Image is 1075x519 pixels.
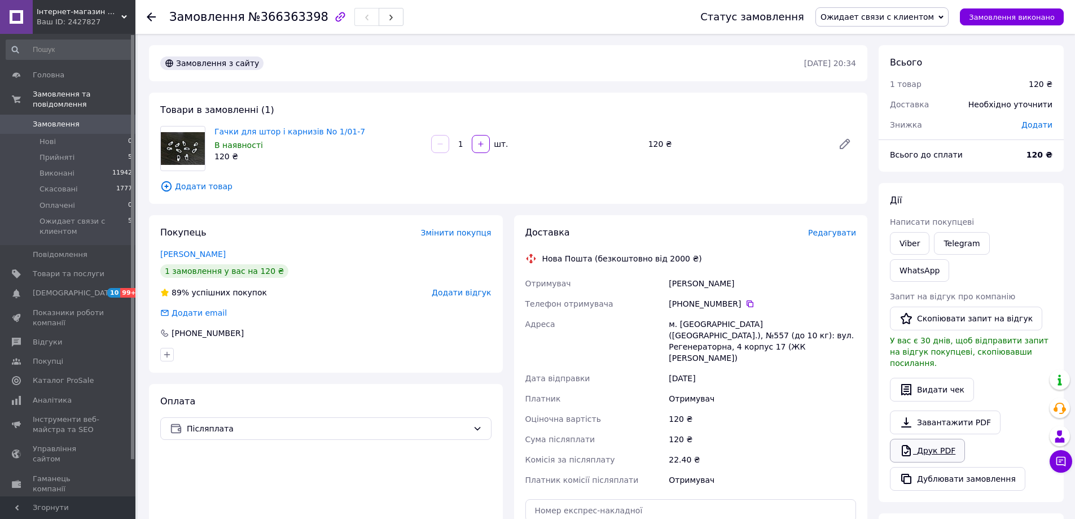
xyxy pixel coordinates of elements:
span: 89% [172,288,189,297]
div: Замовлення з сайту [160,56,264,70]
span: Показники роботи компанії [33,308,104,328]
div: 120 ₴ [666,409,858,429]
span: Всього до сплати [890,150,963,159]
span: Гаманець компанії [33,474,104,494]
div: Нова Пошта (безкоштовно від 2000 ₴) [539,253,705,264]
span: Повідомлення [33,250,87,260]
div: Повернутися назад [147,11,156,23]
span: 5 [128,152,132,163]
b: 120 ₴ [1026,150,1052,159]
div: 1 замовлення у вас на 120 ₴ [160,264,288,278]
span: Змінити покупця [421,228,492,237]
span: Аналітика [33,395,72,405]
span: №366363398 [248,10,328,24]
div: [PHONE_NUMBER] [669,298,856,309]
a: Друк PDF [890,439,965,463]
div: шт. [491,138,509,150]
span: Головна [33,70,64,80]
span: [DEMOGRAPHIC_DATA] [33,288,116,298]
a: Telegram [934,232,989,255]
div: Додати email [159,307,228,319]
span: Ожидает связи с клиентом [820,12,934,21]
span: Додати відгук [432,288,491,297]
span: Управління сайтом [33,444,104,464]
div: Отримувач [666,389,858,409]
span: Написати покупцеві [890,217,974,226]
span: Товари та послуги [33,269,104,279]
span: Замовлення [33,119,80,129]
span: Запит на відгук про компанію [890,292,1015,301]
a: Viber [890,232,929,255]
span: 1 товар [890,80,922,89]
span: Скасовані [40,184,78,194]
button: Замовлення виконано [960,8,1064,25]
input: Пошук [6,40,133,60]
span: Виконані [40,168,74,178]
span: Інтернет-магазин швейної фурнітури "FYRNIBOX" [37,7,121,17]
button: Скопіювати запит на відгук [890,307,1042,330]
div: Необхідно уточнити [962,92,1059,117]
span: Оціночна вартість [525,415,601,424]
div: Ваш ID: 2427827 [37,17,135,27]
button: Видати чек [890,378,974,402]
span: 11942 [112,168,132,178]
span: Відгуки [33,337,62,347]
div: 120 ₴ [214,151,422,162]
span: Платник комісії післяплати [525,476,639,485]
div: успішних покупок [160,287,267,298]
span: Ожидает связи с клиентом [40,216,128,237]
span: Отримувач [525,279,571,288]
span: 0 [128,137,132,147]
span: Платник [525,394,561,403]
span: 0 [128,200,132,211]
span: Доставка [890,100,929,109]
div: Отримувач [666,470,858,490]
span: Оплата [160,396,195,407]
span: Прийняті [40,152,74,163]
span: У вас є 30 днів, щоб відправити запит на відгук покупцеві, скопіювавши посилання. [890,336,1048,368]
span: Додати [1021,120,1052,129]
span: Доставка [525,227,570,238]
div: [DATE] [666,368,858,389]
span: Дата відправки [525,374,590,383]
span: Товари в замовленні (1) [160,104,274,115]
span: Редагувати [808,228,856,237]
div: 22.40 ₴ [666,450,858,470]
img: Гачки для штор і карнизів No 1/01-7 [161,132,205,165]
span: Покупець [160,227,207,238]
span: 10 [107,288,120,298]
span: Каталог ProSale [33,376,94,386]
span: В наявності [214,141,263,150]
span: Знижка [890,120,922,129]
div: [PERSON_NAME] [666,273,858,294]
a: Редагувати [833,133,856,155]
div: [PHONE_NUMBER] [170,328,245,339]
span: Додати товар [160,180,856,193]
span: Післяплата [187,422,468,435]
div: Статус замовлення [700,11,804,23]
a: WhatsApp [890,259,949,282]
span: Сума післяплати [525,435,595,444]
span: 5 [128,216,132,237]
a: Завантажити PDF [890,411,1001,434]
button: Дублювати замовлення [890,467,1025,491]
div: м. [GEOGRAPHIC_DATA] ([GEOGRAPHIC_DATA].), №557 (до 10 кг): вул. Регенераторна, 4 корпус 17 (ЖК [... [666,314,858,368]
time: [DATE] 20:34 [804,59,856,68]
div: 120 ₴ [666,429,858,450]
span: Замовлення та повідомлення [33,89,135,110]
a: [PERSON_NAME] [160,250,226,259]
span: Дії [890,195,902,206]
span: Всього [890,57,922,68]
span: Замовлення виконано [969,13,1055,21]
span: Комісія за післяплату [525,455,615,464]
span: Інструменти веб-майстра та SEO [33,415,104,435]
div: Додати email [170,307,228,319]
div: 120 ₴ [644,136,829,152]
span: Телефон отримувача [525,299,613,308]
span: Оплачені [40,200,75,211]
span: Покупці [33,356,63,367]
span: Нові [40,137,56,147]
button: Чат з покупцем [1050,450,1072,473]
span: Адреса [525,320,555,329]
span: 99+ [120,288,139,298]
